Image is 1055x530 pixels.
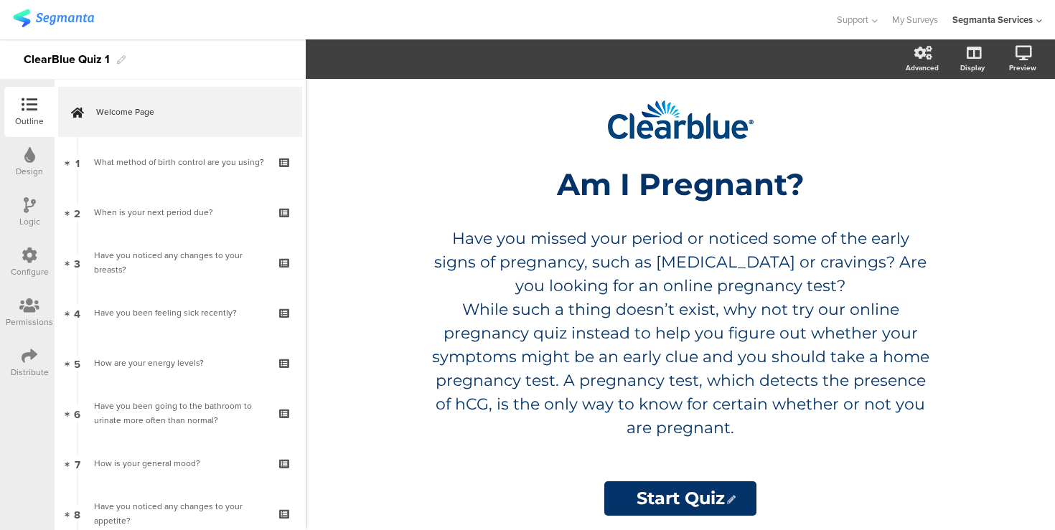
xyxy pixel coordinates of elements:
[6,316,53,328] div: Permissions
[11,265,49,278] div: Configure
[94,499,266,528] div: Have you noticed any changes to your appetite?
[429,227,932,298] p: Have you missed your period or noticed some of the early signs of pregnancy, such as [MEDICAL_DAT...
[24,48,110,71] div: ClearBlue Quiz 1
[58,187,302,237] a: 2 When is your next period due?
[94,356,266,370] div: How are your energy levels?
[74,355,80,371] span: 5
[74,204,80,220] span: 2
[94,306,266,320] div: Have you been feeling sick recently?
[75,154,80,170] span: 1
[429,298,932,440] p: While such a thing doesn’t exist, why not try our online pregnancy quiz instead to help you figur...
[952,13,1033,27] div: Segmanta Services
[58,438,302,488] a: 7 How is your general mood?
[75,455,80,471] span: 7
[906,62,939,73] div: Advanced
[94,248,266,277] div: Have you noticed any changes to your breasts?
[58,388,302,438] a: 6 Have you been going to the bathroom to urinate more often than normal?
[94,155,266,169] div: What method of birth control are you using?
[74,405,80,421] span: 6
[96,105,280,119] span: Welcome Page
[15,115,44,128] div: Outline
[94,456,266,470] div: How is your general mood?
[94,205,266,219] div: When is your next period due?
[837,13,868,27] span: Support
[58,288,302,338] a: 4 Have you been feeling sick recently?
[74,305,80,321] span: 4
[94,399,266,427] div: Have you been going to the bathroom to urinate more often than normal?
[58,137,302,187] a: 1 What method of birth control are you using?
[74,506,80,521] span: 8
[74,255,80,270] span: 3
[415,166,946,203] p: Am I Pregnant?
[13,9,94,27] img: segmanta logo
[11,366,49,379] div: Distribute
[1009,62,1036,73] div: Preview
[16,165,43,178] div: Design
[960,62,985,73] div: Display
[58,338,302,388] a: 5 How are your energy levels?
[19,215,40,228] div: Logic
[58,87,302,137] a: Welcome Page
[58,237,302,288] a: 3 Have you noticed any changes to your breasts?
[604,481,757,516] input: Start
